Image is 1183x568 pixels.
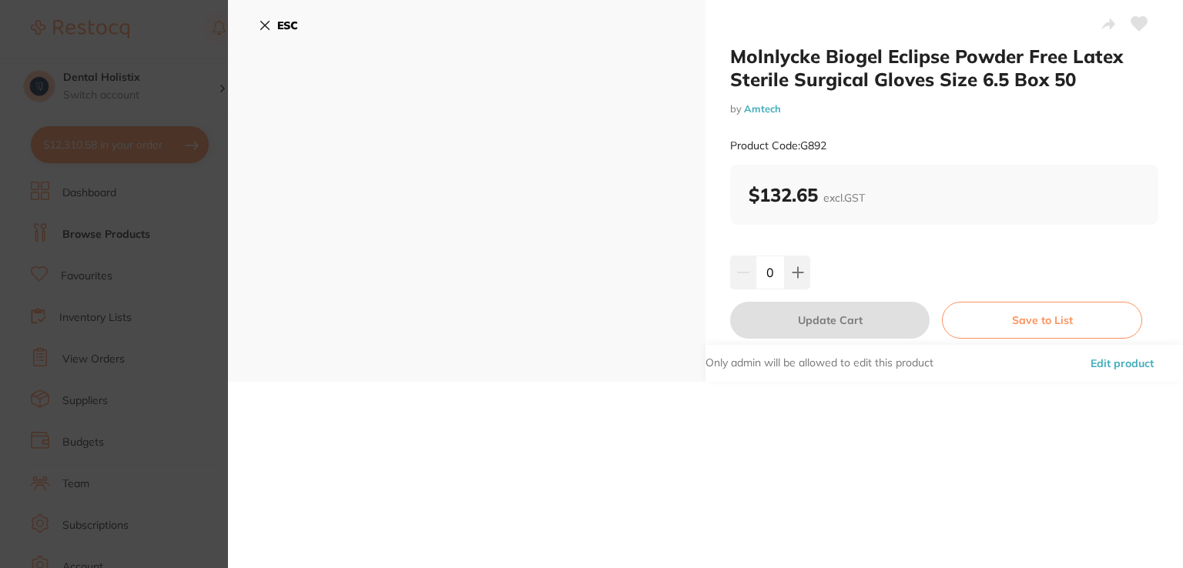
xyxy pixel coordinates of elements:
button: Update Cart [730,302,930,339]
button: Edit product [1086,345,1158,382]
button: ESC [259,12,298,38]
p: Only admin will be allowed to edit this product [705,356,933,371]
small: by [730,103,1158,115]
small: Product Code: G892 [730,139,826,152]
b: $132.65 [749,183,865,206]
span: excl. GST [823,191,865,205]
button: Save to List [942,302,1142,339]
b: ESC [277,18,298,32]
h2: Molnlycke Biogel Eclipse Powder Free Latex Sterile Surgical Gloves Size 6.5 Box 50 [730,45,1158,91]
a: Amtech [744,102,781,115]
